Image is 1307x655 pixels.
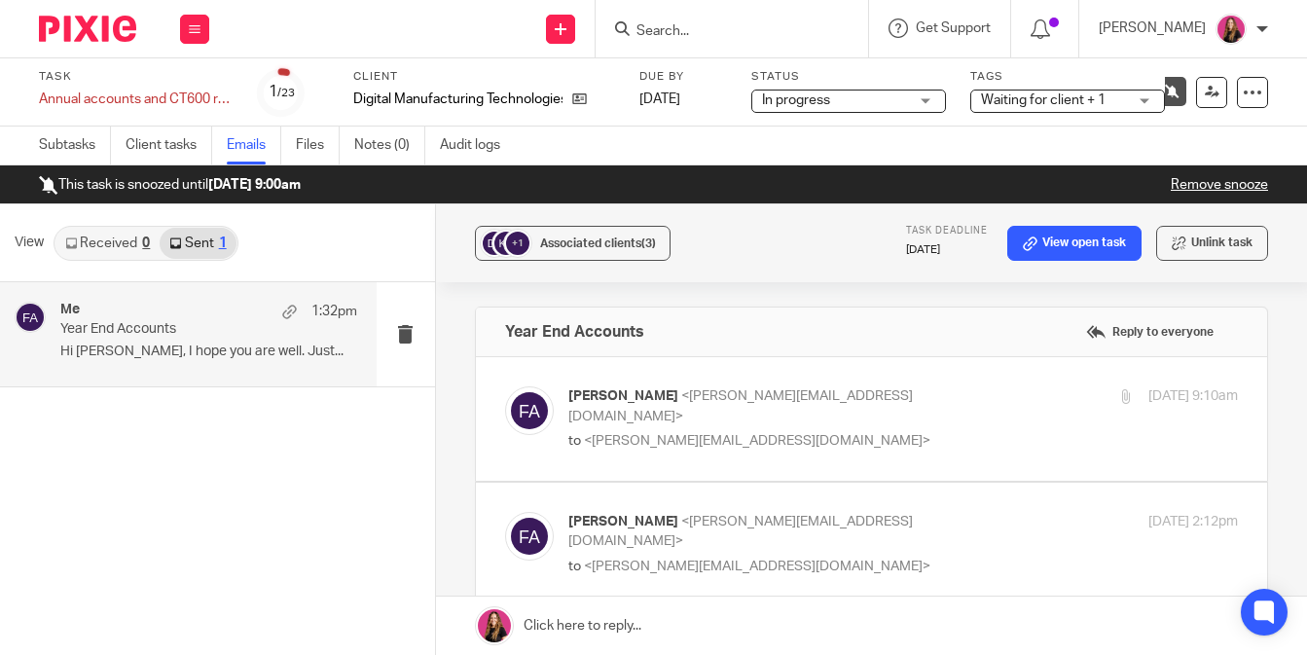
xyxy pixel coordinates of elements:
[55,228,160,259] a: Received0
[505,322,644,342] h4: Year End Accounts
[568,560,581,573] span: to
[751,69,946,85] label: Status
[15,302,46,333] img: svg%3E
[505,512,554,561] img: svg%3E
[39,127,111,164] a: Subtasks
[219,237,227,250] div: 1
[60,344,357,360] p: Hi [PERSON_NAME], I hope you are well. Just...
[39,175,301,195] p: This task is snoozed until
[506,232,529,255] div: +1
[1148,512,1238,532] p: [DATE] 2:12pm
[568,434,581,448] span: to
[635,23,810,41] input: Search
[354,127,425,164] a: Notes (0)
[1081,317,1218,346] label: Reply to everyone
[208,178,301,192] b: [DATE] 9:00am
[981,93,1106,107] span: Waiting for client + 1
[353,90,563,109] p: Digital Manufacturing Technologies Ltd
[480,229,509,258] img: svg%3E
[15,233,44,253] span: View
[39,16,136,42] img: Pixie
[584,560,930,573] span: <[PERSON_NAME][EMAIL_ADDRESS][DOMAIN_NAME]>
[142,237,150,250] div: 0
[39,198,670,217] p: Ensure you have uploaded all your receipts to DEXT up to the [DATE].
[311,302,357,321] p: 1:32pm
[1148,386,1238,407] p: [DATE] 9:10am
[568,389,913,423] span: <[PERSON_NAME][EMAIL_ADDRESS][DOMAIN_NAME]>
[122,180,153,196] a: Form
[540,237,656,249] span: Associated clients
[1007,226,1142,261] a: View open task
[906,226,988,236] span: Task deadline
[491,229,521,258] img: svg%3E
[126,127,212,164] a: Client tasks
[37,101,82,117] strong: [DATE]
[440,127,515,164] a: Audit logs
[190,239,235,255] strong: [DATE]
[762,93,830,107] span: In progress
[296,127,340,164] a: Files
[269,81,295,103] div: 1
[1171,178,1268,192] a: Remove snooze
[353,69,615,85] label: Client
[1099,18,1206,38] p: [PERSON_NAME]
[641,237,656,249] span: (3)
[1156,226,1268,261] button: Unlink task
[208,180,453,196] a: quick video walking you through the form
[39,90,234,109] div: Annual accounts and CT600 return
[39,69,234,85] label: Task
[906,242,988,258] p: [DATE]
[970,69,1165,85] label: Tags
[639,92,680,106] span: [DATE]
[227,127,281,164] a: Emails
[568,515,913,549] span: <[PERSON_NAME][EMAIL_ADDRESS][DOMAIN_NAME]>
[916,21,991,35] span: Get Support
[60,321,298,338] p: Year End Accounts
[639,69,727,85] label: Due by
[584,434,930,448] span: <[PERSON_NAME][EMAIL_ADDRESS][DOMAIN_NAME]>
[39,178,670,198] p: Complete this - here's a .
[1216,14,1247,45] img: 17.png
[475,226,671,261] button: +1 Associated clients(3)
[505,386,554,435] img: svg%3E
[568,515,678,528] span: [PERSON_NAME]
[160,228,236,259] a: Sent1
[568,389,678,403] span: [PERSON_NAME]
[39,218,670,237] p: Complete the attached mileage log (if applicable).
[277,88,295,98] small: /23
[60,302,80,318] h4: Me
